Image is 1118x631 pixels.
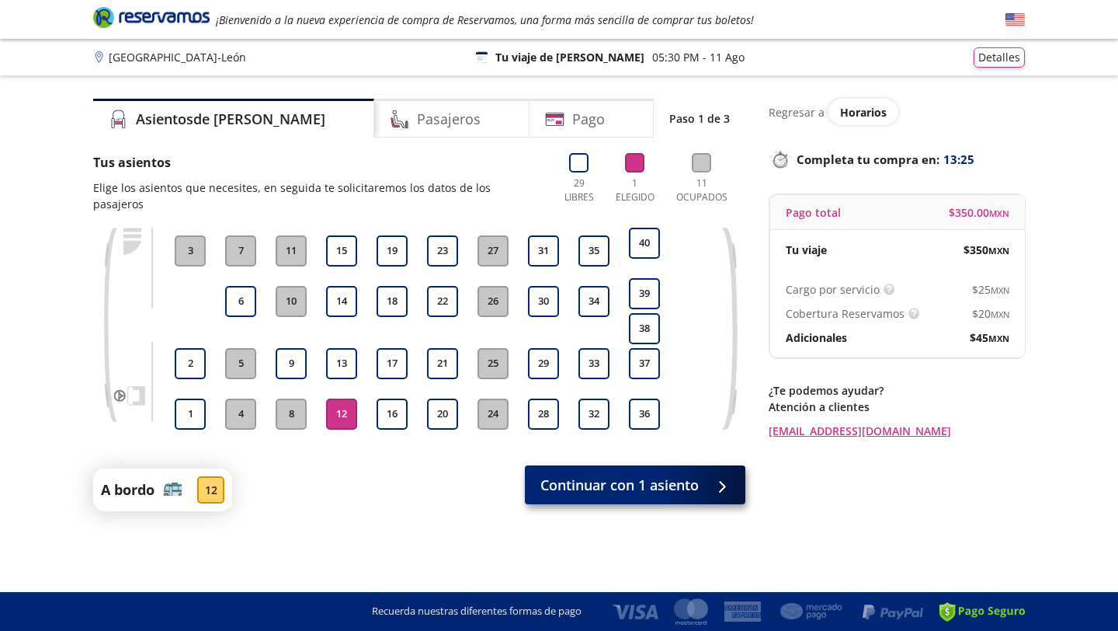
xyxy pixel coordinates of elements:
[528,235,559,267] button: 31
[427,399,458,430] button: 20
[93,153,542,172] p: Tus asientos
[225,399,256,430] button: 4
[377,348,408,379] button: 17
[326,399,357,430] button: 12
[769,382,1025,399] p: ¿Te podemos ayudar?
[377,235,408,267] button: 19
[93,180,542,212] p: Elige los asientos que necesites, en seguida te solicitaremos los datos de los pasajeros
[769,104,825,120] p: Regresar a
[578,399,609,430] button: 32
[769,148,1025,170] p: Completa tu compra en :
[276,399,307,430] button: 8
[974,47,1025,68] button: Detalles
[991,284,1009,296] small: MXN
[175,399,206,430] button: 1
[276,348,307,379] button: 9
[963,242,1009,258] span: $ 350
[477,286,509,317] button: 26
[1005,10,1025,30] button: English
[276,235,307,267] button: 11
[427,286,458,317] button: 22
[477,235,509,267] button: 27
[372,604,582,619] p: Recuerda nuestras diferentes formas de pago
[557,176,600,204] p: 29 Libres
[786,329,847,346] p: Adicionales
[528,399,559,430] button: 28
[629,399,660,430] button: 36
[972,305,1009,322] span: $ 20
[988,245,1009,256] small: MXN
[786,204,841,221] p: Pago total
[326,286,357,317] button: 14
[578,286,609,317] button: 34
[109,49,246,65] p: [GEOGRAPHIC_DATA] - León
[786,281,880,298] p: Cargo por servicio
[525,465,745,504] button: Continuar con 1 asiento
[840,105,887,120] span: Horarios
[629,278,660,309] button: 39
[970,329,1009,346] span: $ 45
[216,12,754,27] em: ¡Bienvenido a la nueva experiencia de compra de Reservamos, una forma más sencilla de comprar tus...
[972,281,1009,298] span: $ 25
[93,5,210,33] a: Brand Logo
[943,151,974,169] span: 13:25
[786,305,904,322] p: Cobertura Reservamos
[989,207,1009,219] small: MXN
[612,176,658,204] p: 1 Elegido
[540,475,699,496] span: Continuar con 1 asiento
[572,109,605,130] h4: Pago
[769,399,1025,415] p: Atención a clientes
[578,235,609,267] button: 35
[629,228,660,259] button: 40
[427,235,458,267] button: 23
[629,348,660,379] button: 37
[477,399,509,430] button: 24
[377,286,408,317] button: 18
[991,309,1009,320] small: MXN
[786,242,827,258] p: Tu viaje
[225,235,256,267] button: 7
[669,176,734,204] p: 11 Ocupados
[225,286,256,317] button: 6
[528,286,559,317] button: 30
[988,333,1009,344] small: MXN
[136,109,325,130] h4: Asientos de [PERSON_NAME]
[225,348,256,379] button: 5
[769,99,1025,125] div: Regresar a ver horarios
[377,399,408,430] button: 16
[276,286,307,317] button: 10
[769,423,1025,439] a: [EMAIL_ADDRESS][DOMAIN_NAME]
[326,348,357,379] button: 13
[417,109,481,130] h4: Pasajeros
[477,348,509,379] button: 25
[949,204,1009,221] span: $ 350.00
[93,5,210,29] i: Brand Logo
[175,348,206,379] button: 2
[101,479,155,500] p: A bordo
[669,110,730,127] p: Paso 1 de 3
[175,235,206,267] button: 3
[629,313,660,344] button: 38
[528,348,559,379] button: 29
[652,49,745,65] p: 05:30 PM - 11 Ago
[495,49,644,65] p: Tu viaje de [PERSON_NAME]
[326,235,357,267] button: 15
[427,348,458,379] button: 21
[197,476,224,504] div: 12
[578,348,609,379] button: 33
